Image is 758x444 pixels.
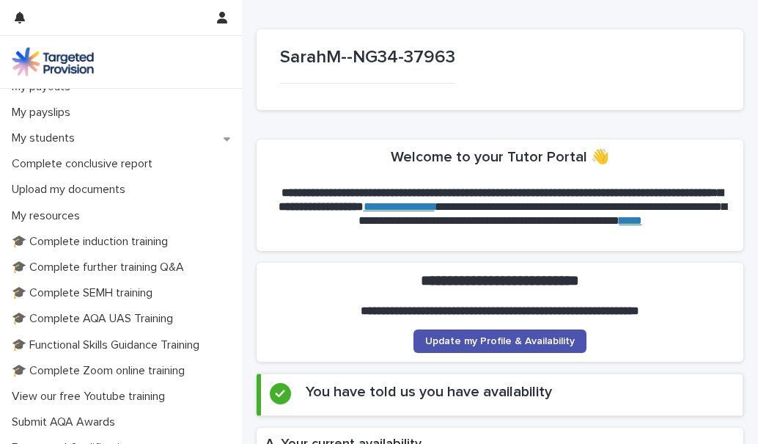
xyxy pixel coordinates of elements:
p: My resources [6,209,92,223]
img: M5nRWzHhSzIhMunXDL62 [12,47,94,76]
p: My students [6,131,87,145]
p: Upload my documents [6,183,137,197]
p: 🎓 Functional Skills Guidance Training [6,338,211,352]
h2: Welcome to your Tutor Portal 👋 [391,148,609,166]
p: 🎓 Complete induction training [6,235,180,249]
p: 🎓 Complete further training Q&A [6,261,196,274]
p: 🎓 Complete Zoom online training [6,364,196,378]
a: Update my Profile & Availability [413,330,586,353]
p: Complete conclusive report [6,157,164,171]
p: SarahM--NG34-37963 [280,47,455,68]
p: Submit AQA Awards [6,415,127,429]
p: View our free Youtube training [6,390,177,404]
h2: You have told us you have availability [306,383,552,401]
p: 🎓 Complete SEMH training [6,286,164,300]
span: Update my Profile & Availability [425,336,575,346]
p: My payslips [6,106,82,120]
p: 🎓 Complete AQA UAS Training [6,312,185,326]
